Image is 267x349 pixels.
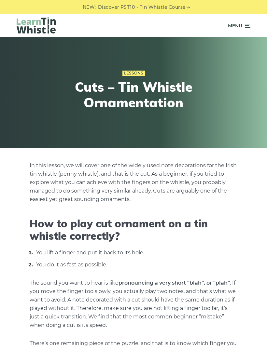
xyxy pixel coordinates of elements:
p: In this lesson, we will cover one of the widely used note decorations for the Irish tin whistle (... [30,161,237,204]
img: LearnTinWhistle.com [17,17,56,34]
a: Lessons [122,71,145,76]
h2: How to play cut ornament on a tin whistle correctly? [30,217,237,242]
strong: pronouncing a very short “blah”, or “plah” [119,280,230,286]
p: The sound you want to hear is like . If you move the finger too slowly, you actually play two not... [30,279,237,329]
li: You lift a finger and put it back to its hole. [35,248,237,257]
li: You do it as fast as possible. [35,260,237,269]
h1: Cuts – Tin Whistle Ornamentation [46,79,221,110]
span: Menu [228,18,242,34]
